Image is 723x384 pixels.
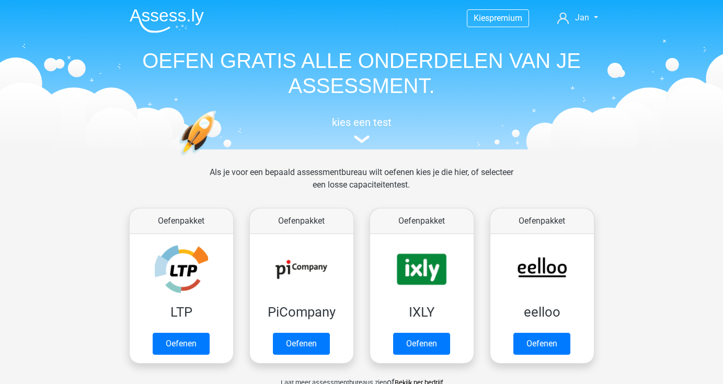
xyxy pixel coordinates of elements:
img: oefenen [179,111,256,205]
a: Oefenen [153,333,210,355]
img: assessment [354,135,370,143]
a: Kiespremium [467,11,529,25]
a: Oefenen [513,333,570,355]
img: Assessly [130,8,204,33]
div: Als je voor een bepaald assessmentbureau wilt oefenen kies je die hier, of selecteer een losse ca... [201,166,522,204]
a: Jan [553,11,602,24]
span: premium [489,13,522,23]
span: Jan [575,13,589,22]
a: kies een test [121,116,602,144]
h5: kies een test [121,116,602,129]
a: Oefenen [273,333,330,355]
h1: OEFEN GRATIS ALLE ONDERDELEN VAN JE ASSESSMENT. [121,48,602,98]
span: Kies [474,13,489,23]
a: Oefenen [393,333,450,355]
